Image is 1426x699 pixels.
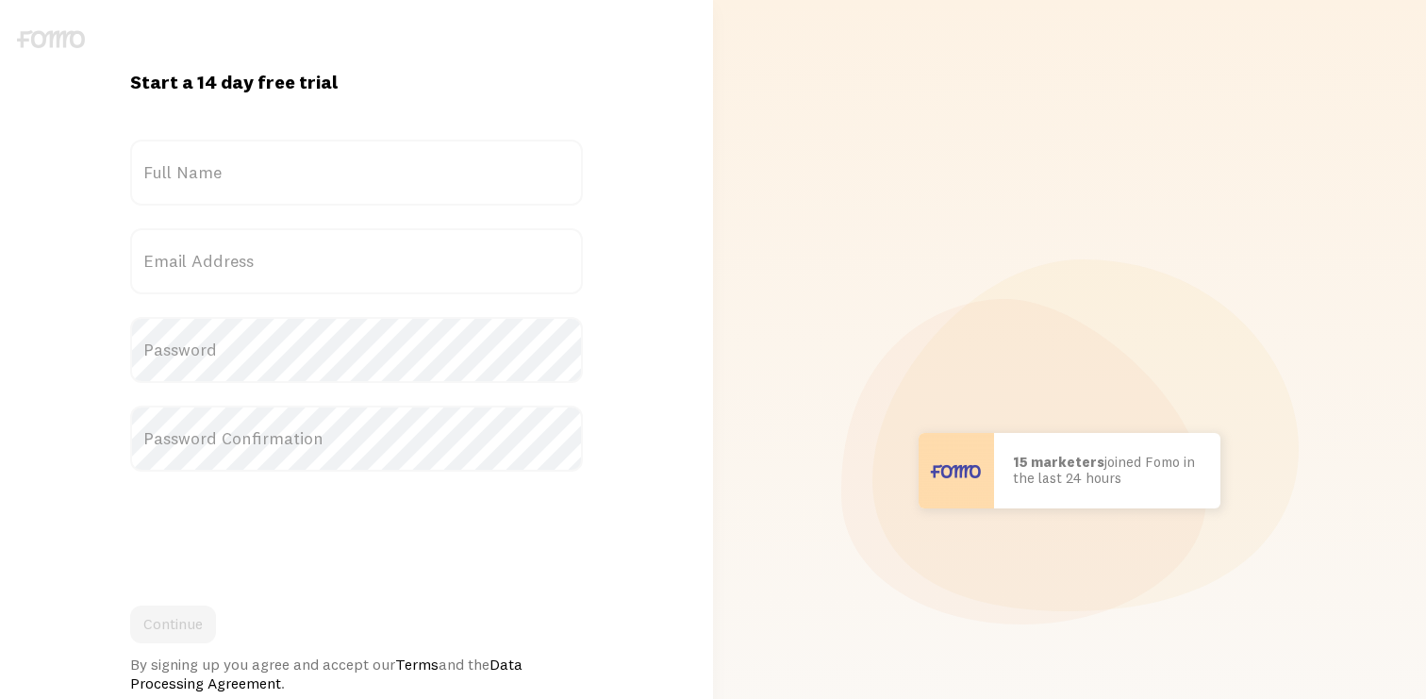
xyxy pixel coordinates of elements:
[130,70,583,94] h1: Start a 14 day free trial
[919,433,994,508] img: User avatar
[395,655,439,674] a: Terms
[17,30,85,48] img: fomo-logo-gray-b99e0e8ada9f9040e2984d0d95b3b12da0074ffd48d1e5cb62ac37fc77b0b268.svg
[130,406,583,472] label: Password Confirmation
[130,655,583,692] div: By signing up you agree and accept our and the .
[1013,453,1104,471] b: 15 marketers
[130,494,417,568] iframe: reCAPTCHA
[130,317,583,383] label: Password
[130,228,583,294] label: Email Address
[130,655,522,692] a: Data Processing Agreement
[130,140,583,206] label: Full Name
[1013,455,1202,486] p: joined Fomo in the last 24 hours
